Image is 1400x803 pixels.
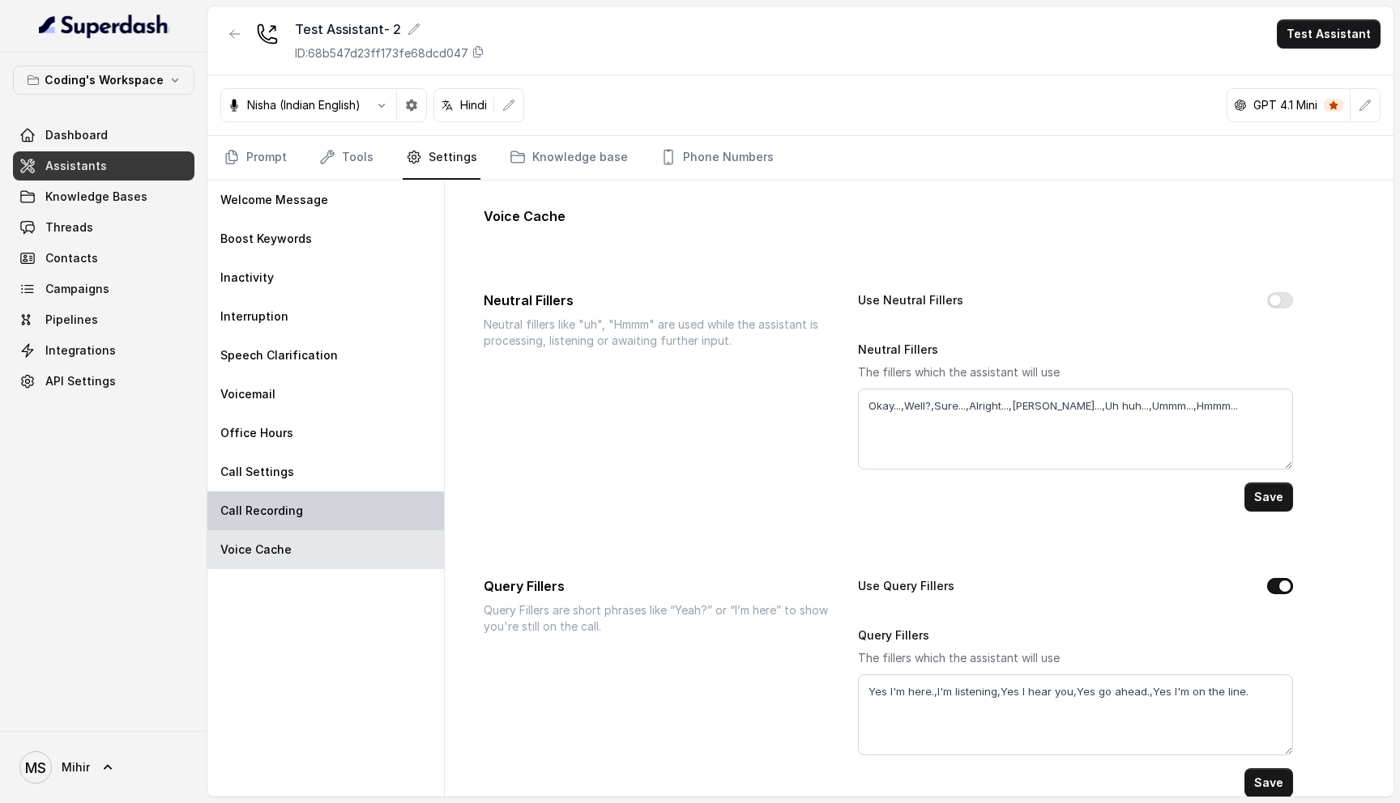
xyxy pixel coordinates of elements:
button: Coding's Workspace [13,66,194,95]
label: Query Fillers [858,628,929,642]
p: Voicemail [220,386,275,402]
p: Voice Cache [220,542,292,558]
a: Dashboard [13,121,194,150]
img: light.svg [39,13,169,39]
p: Inactivity [220,270,274,286]
span: Assistants [45,158,107,174]
span: Dashboard [45,127,108,143]
span: API Settings [45,373,116,389]
p: Hindi [460,97,487,113]
nav: Tabs [220,136,1381,180]
p: Neutral Fillers [484,291,832,310]
p: Query Fillers [484,576,832,596]
a: Phone Numbers [657,136,777,180]
text: MS [25,759,46,776]
p: Coding's Workspace [45,70,164,90]
p: Call Recording [220,503,303,519]
a: Assistants [13,151,194,181]
textarea: Yes I'm here.,I'm listening,Yes I hear you,Yes go ahead.,Yes I'm on the line. [858,674,1294,755]
a: Prompt [220,136,290,180]
p: The fillers which the assistant will use [858,363,1294,382]
a: Settings [403,136,480,180]
span: Contacts [45,250,98,266]
span: Integrations [45,342,116,359]
label: Use Neutral Fillers [858,291,963,310]
span: Mihir [62,759,90,775]
a: Campaigns [13,274,194,304]
a: Threads [13,213,194,242]
div: Test Assistant- 2 [295,19,484,39]
a: Pipelines [13,305,194,334]
button: Save [1244,768,1293,797]
p: Nisha (Indian English) [247,97,361,113]
p: Query Fillers are short phrases like “Yeah?” or “I’m here” to show you're still on the call. [484,602,832,635]
p: GPT 4.1 Mini [1253,97,1317,113]
p: Speech Clarification [220,347,338,363]
label: Use Query Fillers [858,576,954,596]
p: ID: 68b547d23ff173fe68dcd047 [295,45,468,62]
p: The fillers which the assistant will use [858,648,1294,668]
a: Integrations [13,336,194,365]
a: Knowledge base [506,136,631,180]
p: Call Settings [220,464,294,480]
a: Tools [316,136,377,180]
span: Knowledge Bases [45,189,147,205]
a: Knowledge Bases [13,182,194,211]
label: Neutral Fillers [858,342,938,356]
button: Test Assistant [1277,19,1381,49]
p: Office Hours [220,425,293,441]
a: Contacts [13,244,194,273]
p: Neutral fillers like "uh", "Hmmm" are used while the assistant is processing, listening or awaiti... [484,317,832,349]
span: Campaigns [45,281,109,297]
svg: openai logo [1234,99,1247,112]
p: Interruption [220,308,288,325]
span: Threads [45,219,93,236]
a: Mihir [13,745,194,790]
a: API Settings [13,367,194,396]
button: Save [1244,482,1293,512]
textarea: Okay...,Well?,Sure...,Alright...,[PERSON_NAME]...,Uh huh...,Ummm...,Hmmm... [858,389,1294,469]
p: Welcome Message [220,192,328,208]
p: Voice Cache [484,206,1355,226]
span: Pipelines [45,312,98,328]
p: Boost Keywords [220,231,312,247]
